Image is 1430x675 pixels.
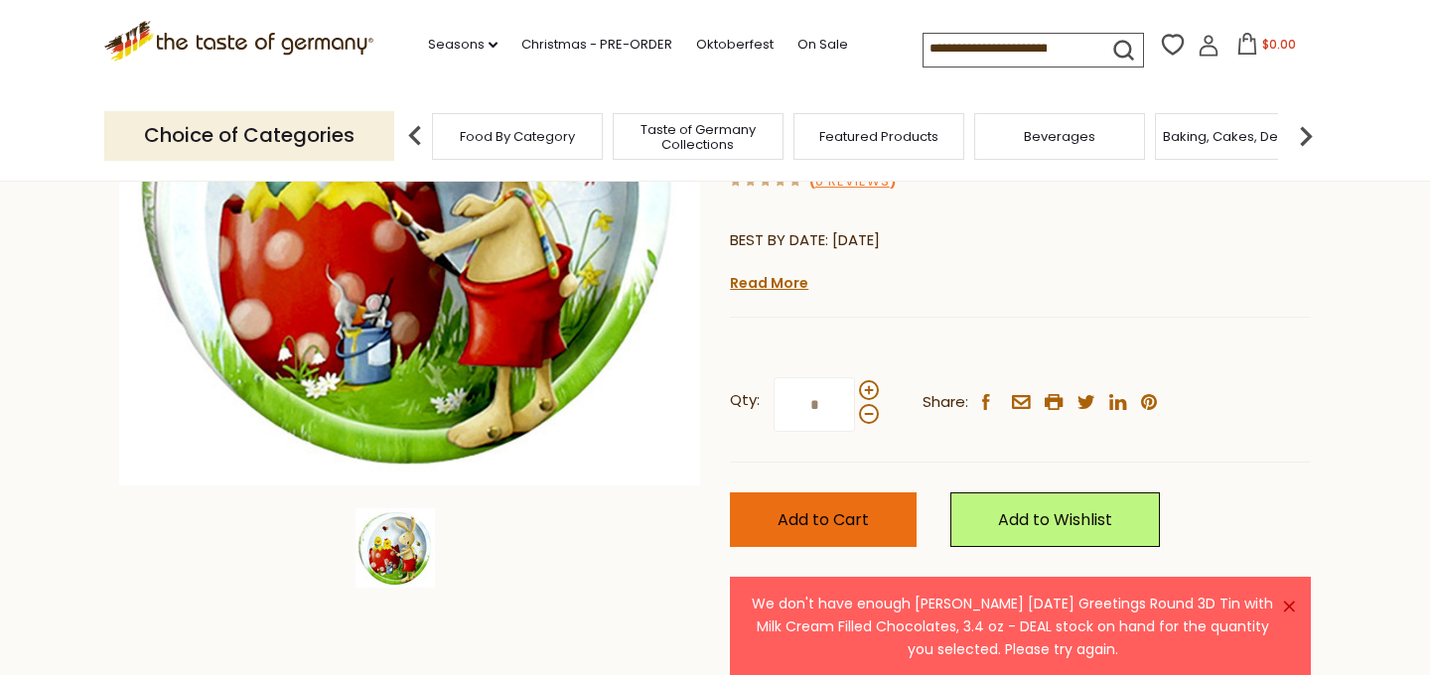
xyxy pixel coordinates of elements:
[1163,129,1317,144] a: Baking, Cakes, Desserts
[356,508,435,588] img: Heidel Easter Greetings Round 3D Tin with Milk Cream Filled Chocolates, 3.4 oz - DEAL
[696,34,774,56] a: Oktoberfest
[730,273,808,293] a: Read More
[815,172,890,193] a: 0 Reviews
[797,34,848,56] a: On Sale
[1286,116,1326,156] img: next arrow
[809,172,896,191] span: ( )
[923,390,968,415] span: Share:
[395,116,435,156] img: previous arrow
[1283,601,1295,612] a: ×
[428,34,498,56] a: Seasons
[1262,36,1296,53] span: $0.00
[619,122,778,152] a: Taste of Germany Collections
[730,492,917,547] button: Add to Cart
[1223,33,1308,63] button: $0.00
[104,111,394,160] p: Choice of Categories
[819,129,938,144] a: Featured Products
[730,229,880,250] span: BEST BY DATE: [DATE]
[521,34,672,56] a: Christmas - PRE-ORDER
[950,492,1160,547] a: Add to Wishlist
[774,377,855,432] input: Qty:
[460,129,575,144] a: Food By Category
[746,593,1279,662] div: We don't have enough [PERSON_NAME] [DATE] Greetings Round 3D Tin with Milk Cream Filled Chocolate...
[1024,129,1095,144] a: Beverages
[730,388,760,413] strong: Qty:
[778,508,869,531] span: Add to Cart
